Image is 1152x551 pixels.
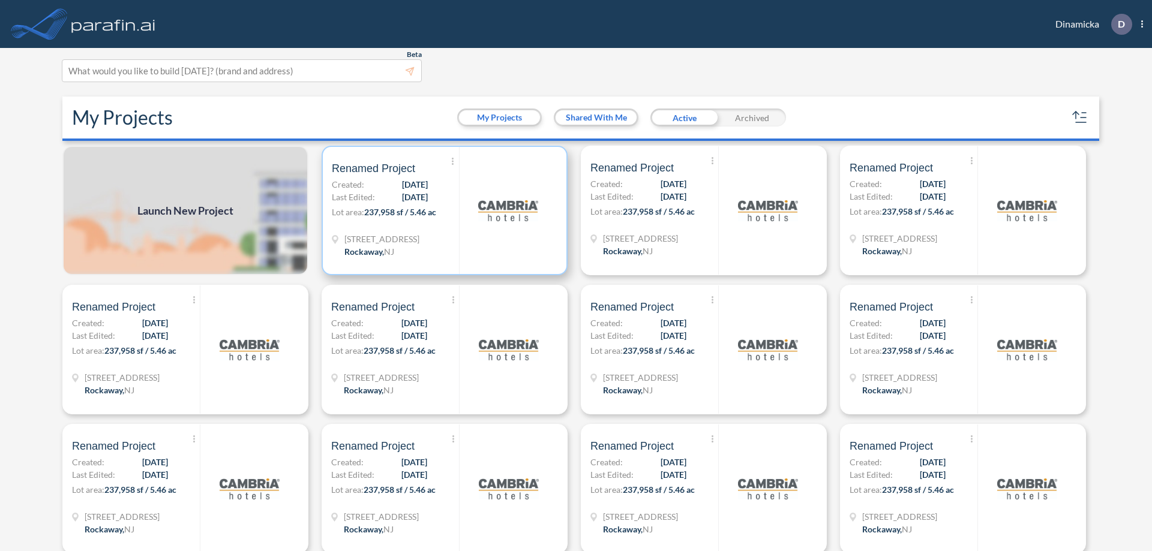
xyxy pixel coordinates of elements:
[920,177,946,190] span: [DATE]
[401,329,427,342] span: [DATE]
[603,523,653,535] div: Rockaway, NJ
[344,524,383,534] span: Rockaway ,
[862,232,937,245] span: 321 Mt Hope Ave
[104,484,176,495] span: 237,958 sf / 5.46 ac
[344,245,394,258] div: Rockaway, NJ
[384,246,394,257] span: NJ
[920,190,946,203] span: [DATE]
[590,484,623,495] span: Lot area:
[590,177,623,190] span: Created:
[137,203,233,219] span: Launch New Project
[862,384,912,396] div: Rockaway, NJ
[650,109,718,127] div: Active
[383,385,394,395] span: NJ
[997,459,1057,519] img: logo
[603,510,678,523] span: 321 Mt Hope Ave
[62,146,308,275] img: add
[124,524,134,534] span: NJ
[479,459,539,519] img: logo
[882,345,954,356] span: 237,958 sf / 5.46 ac
[902,246,912,256] span: NJ
[603,385,643,395] span: Rockaway ,
[1118,19,1125,29] p: D
[364,345,436,356] span: 237,958 sf / 5.46 ac
[1037,14,1143,35] div: Dinamicka
[738,320,798,380] img: logo
[72,329,115,342] span: Last Edited:
[72,468,115,481] span: Last Edited:
[402,178,428,191] span: [DATE]
[85,524,124,534] span: Rockaway ,
[997,180,1057,240] img: logo
[603,232,678,245] span: 321 Mt Hope Ave
[459,110,540,125] button: My Projects
[850,439,933,453] span: Renamed Project
[643,524,653,534] span: NJ
[401,317,427,329] span: [DATE]
[862,245,912,257] div: Rockaway, NJ
[590,190,634,203] span: Last Edited:
[920,329,946,342] span: [DATE]
[331,329,374,342] span: Last Edited:
[603,524,643,534] span: Rockaway ,
[344,371,419,384] span: 321 Mt Hope Ave
[590,300,674,314] span: Renamed Project
[882,206,954,216] span: 237,958 sf / 5.46 ac
[104,345,176,356] span: 237,958 sf / 5.46 ac
[862,371,937,384] span: 321 Mt Hope Ave
[850,329,893,342] span: Last Edited:
[850,317,882,329] span: Created:
[85,510,160,523] span: 321 Mt Hope Ave
[331,468,374,481] span: Last Edited:
[643,385,653,395] span: NJ
[72,456,104,468] span: Created:
[590,468,634,481] span: Last Edited:
[862,523,912,535] div: Rockaway, NJ
[623,345,695,356] span: 237,958 sf / 5.46 ac
[661,177,686,190] span: [DATE]
[72,106,173,129] h2: My Projects
[850,484,882,495] span: Lot area:
[142,317,168,329] span: [DATE]
[331,439,415,453] span: Renamed Project
[738,180,798,240] img: logo
[850,345,882,356] span: Lot area:
[661,329,686,342] span: [DATE]
[850,161,933,175] span: Renamed Project
[661,317,686,329] span: [DATE]
[738,459,798,519] img: logo
[72,300,155,314] span: Renamed Project
[590,456,623,468] span: Created:
[401,456,427,468] span: [DATE]
[85,385,124,395] span: Rockaway ,
[344,233,419,245] span: 321 Mt Hope Ave
[220,320,280,380] img: logo
[331,317,364,329] span: Created:
[920,468,946,481] span: [DATE]
[383,524,394,534] span: NJ
[862,510,937,523] span: 321 Mt Hope Ave
[590,345,623,356] span: Lot area:
[142,456,168,468] span: [DATE]
[603,246,643,256] span: Rockaway ,
[718,109,786,127] div: Archived
[603,384,653,396] div: Rockaway, NJ
[344,246,384,257] span: Rockaway ,
[85,384,134,396] div: Rockaway, NJ
[920,317,946,329] span: [DATE]
[72,484,104,495] span: Lot area:
[590,329,634,342] span: Last Edited:
[862,385,902,395] span: Rockaway ,
[402,191,428,203] span: [DATE]
[902,524,912,534] span: NJ
[590,439,674,453] span: Renamed Project
[332,178,364,191] span: Created:
[364,207,436,217] span: 237,958 sf / 5.46 ac
[72,439,155,453] span: Renamed Project
[661,456,686,468] span: [DATE]
[72,345,104,356] span: Lot area:
[407,50,422,59] span: Beta
[85,371,160,384] span: 321 Mt Hope Ave
[331,345,364,356] span: Lot area:
[332,161,415,176] span: Renamed Project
